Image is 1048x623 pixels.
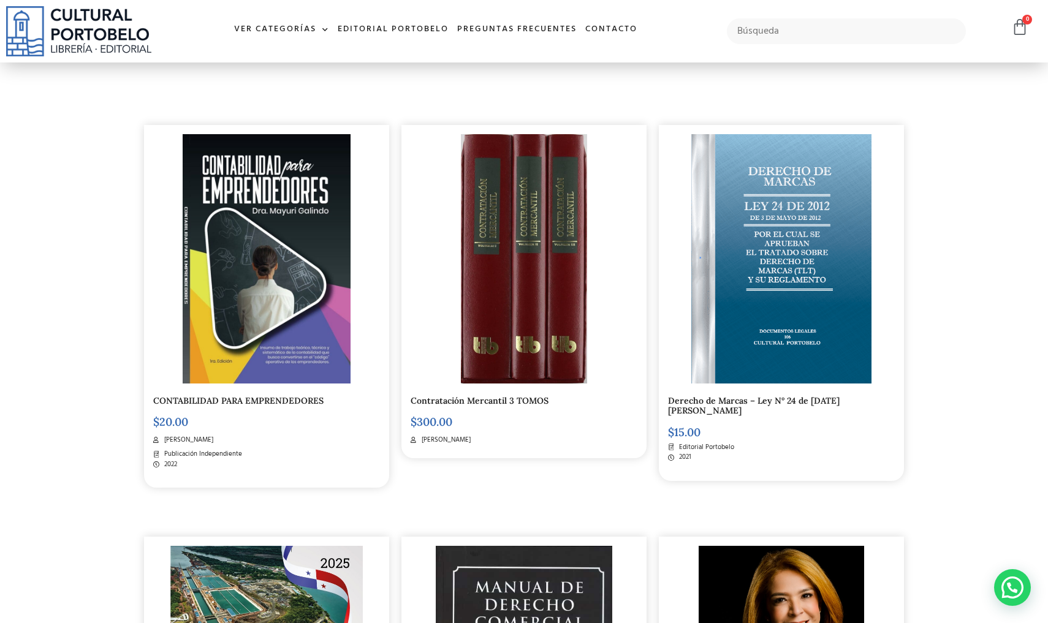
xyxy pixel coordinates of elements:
a: Contratación Mercantil 3 TOMOS [411,395,549,406]
div: WhatsApp contact [994,569,1031,606]
span: $ [668,425,674,439]
img: 81PAULE32WL._SL1500_ [461,134,587,383]
bdi: 15.00 [668,425,701,439]
span: Publicación Independiente [161,449,242,459]
img: portada armada MAYURI GALINDO TB AMAZON_page-0001 [183,134,351,383]
a: 0 [1011,18,1028,36]
span: [PERSON_NAME] [419,435,471,445]
span: $ [153,415,159,429]
a: Derecho de Marcas – Ley N° 24 de [DATE][PERSON_NAME] [668,395,840,417]
span: Editorial Portobelo [676,442,734,453]
a: CONTABILIDAD PARA EMPRENDEDORES [153,395,324,406]
bdi: 20.00 [153,415,188,429]
a: Editorial Portobelo [333,17,453,43]
img: DL-106-DERECHO-DE-MARCAS.png [691,134,871,383]
a: Preguntas frecuentes [453,17,581,43]
span: 0 [1022,15,1032,25]
a: Ver Categorías [230,17,333,43]
span: [PERSON_NAME] [161,435,213,445]
span: $ [411,415,417,429]
bdi: 300.00 [411,415,452,429]
a: Contacto [581,17,642,43]
span: 2021 [676,452,691,463]
span: 2022 [161,459,177,470]
input: Búsqueda [727,18,966,44]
